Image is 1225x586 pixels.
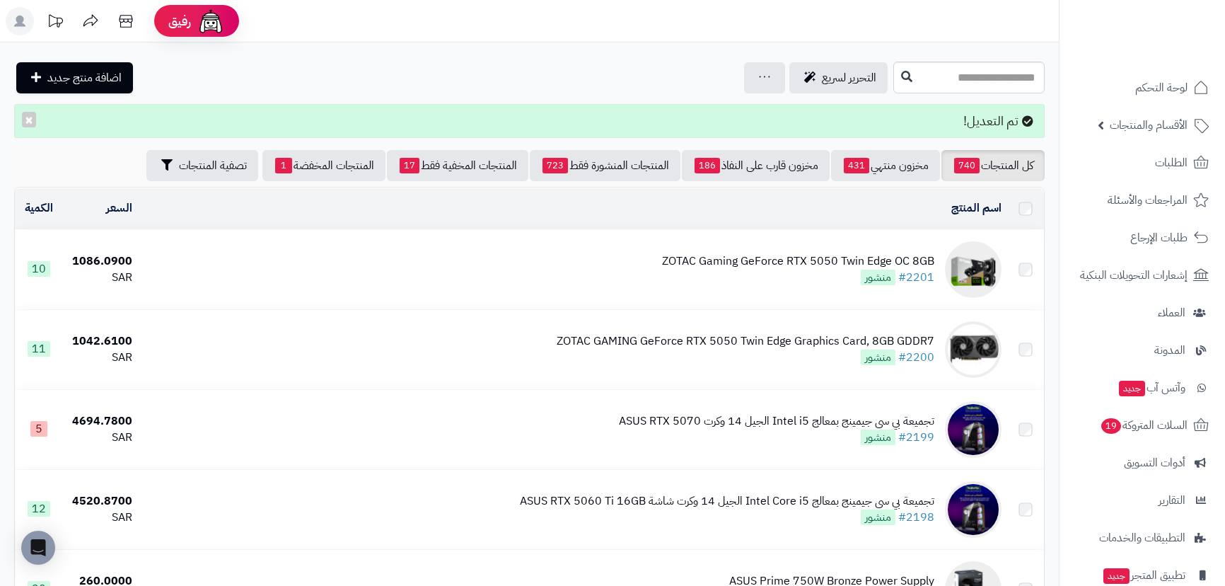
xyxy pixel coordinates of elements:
[69,350,132,366] div: SAR
[1108,190,1188,210] span: المراجعات والأسئلة
[179,157,247,174] span: تصفية المنتجات
[530,150,680,181] a: المنتجات المنشورة فقط723
[557,333,934,350] div: ZOTAC GAMING GeForce RTX 5050 Twin Edge Graphics Card, 8GB GDDR7
[1068,408,1217,442] a: السلات المتروكة19
[1155,153,1188,173] span: الطلبات
[69,493,132,510] div: 4520.8700
[1068,371,1217,405] a: وآتس آبجديد
[47,69,122,86] span: اضافة منتج جديد
[197,7,225,35] img: ai-face.png
[1068,296,1217,330] a: العملاء
[1068,483,1217,517] a: التقارير
[14,104,1045,138] div: تم التعديل!
[619,413,934,430] div: تجميعة بي سي جيمينج بمعالج Intel i5 الجيل 14 وكرت ASUS RTX 5070
[69,270,132,286] div: SAR
[1119,381,1145,396] span: جديد
[1068,333,1217,367] a: المدونة
[1101,418,1122,434] span: 19
[941,150,1045,181] a: كل المنتجات740
[861,510,895,525] span: منشور
[662,253,934,270] div: ZOTAC Gaming GeForce RTX 5050 Twin Edge OC 8GB
[1100,415,1188,435] span: السلات المتروكة
[21,531,55,565] div: Open Intercom Messenger
[262,150,385,181] a: المنتجات المخفضة1
[69,333,132,350] div: 1042.6100
[1068,146,1217,180] a: الطلبات
[1068,446,1217,480] a: أدوات التسويق
[945,481,1002,538] img: تجميعة بي سي جيمينج بمعالج Intel Core i5 الجيل 14 وكرت شاشة ASUS RTX 5060 Ti 16GB
[1130,228,1188,248] span: طلبات الإرجاع
[30,421,47,437] span: 5
[1124,453,1185,473] span: أدوات التسويق
[25,200,53,217] a: الكمية
[275,158,292,173] span: 1
[69,430,132,446] div: SAR
[1110,115,1188,135] span: الأقسام والمنتجات
[28,261,50,277] span: 10
[1068,71,1217,105] a: لوحة التحكم
[400,158,419,173] span: 17
[861,430,895,445] span: منشور
[106,200,132,217] a: السعر
[1135,78,1188,98] span: لوحة التحكم
[1154,340,1185,360] span: المدونة
[945,241,1002,298] img: ZOTAC Gaming GeForce RTX 5050 Twin Edge OC 8GB
[1129,27,1212,57] img: logo-2.png
[28,501,50,517] span: 12
[945,321,1002,378] img: ZOTAC GAMING GeForce RTX 5050 Twin Edge Graphics Card, 8GB GDDR7
[28,341,50,357] span: 11
[387,150,528,181] a: المنتجات المخفية فقط17
[844,158,869,173] span: 431
[146,150,258,181] button: تصفية المنتجات
[37,7,73,39] a: تحديثات المنصة
[1102,565,1185,585] span: تطبيق المتجر
[954,158,980,173] span: 740
[789,62,888,93] a: التحرير لسريع
[951,200,1002,217] a: اسم المنتج
[898,349,934,366] a: #2200
[22,112,36,127] button: ×
[16,62,133,93] a: اضافة منتج جديد
[682,150,830,181] a: مخزون قارب على النفاذ186
[1159,490,1185,510] span: التقارير
[1080,265,1188,285] span: إشعارات التحويلات البنكية
[861,270,895,285] span: منشور
[1103,568,1130,584] span: جديد
[861,350,895,365] span: منشور
[945,401,1002,458] img: تجميعة بي سي جيمينج بمعالج Intel i5 الجيل 14 وكرت ASUS RTX 5070
[1099,528,1185,548] span: التطبيقات والخدمات
[1068,221,1217,255] a: طلبات الإرجاع
[168,13,191,30] span: رفيق
[69,413,132,430] div: 4694.7800
[898,509,934,526] a: #2198
[69,253,132,270] div: 1086.0900
[1068,521,1217,555] a: التطبيقات والخدمات
[898,429,934,446] a: #2199
[822,69,876,86] span: التحرير لسريع
[69,510,132,526] div: SAR
[1068,258,1217,292] a: إشعارات التحويلات البنكية
[520,493,934,510] div: تجميعة بي سي جيمينج بمعالج Intel Core i5 الجيل 14 وكرت شاشة ASUS RTX 5060 Ti 16GB
[831,150,940,181] a: مخزون منتهي431
[1068,183,1217,217] a: المراجعات والأسئلة
[898,269,934,286] a: #2201
[542,158,568,173] span: 723
[695,158,720,173] span: 186
[1158,303,1185,323] span: العملاء
[1117,378,1185,398] span: وآتس آب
